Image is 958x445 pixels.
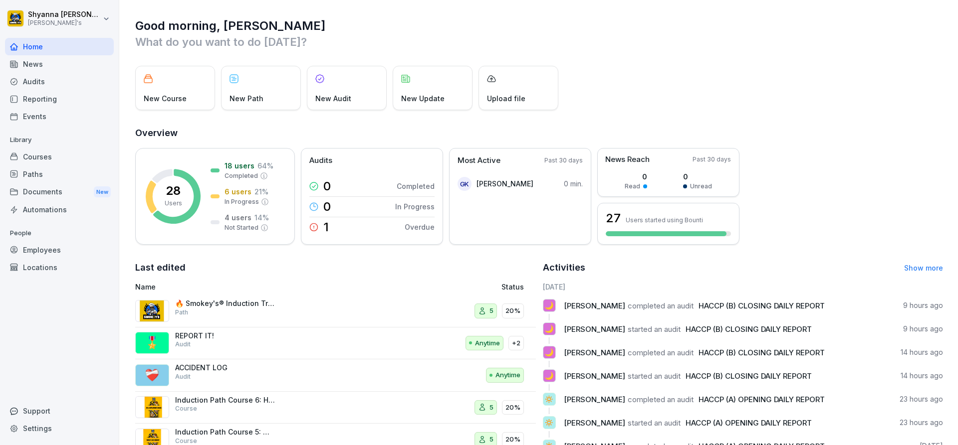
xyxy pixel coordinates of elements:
p: In Progress [395,201,435,212]
p: 0 [323,201,331,213]
p: Audit [175,340,191,349]
span: completed an audit [628,301,694,310]
p: 20% [505,306,520,316]
p: 0 [625,171,647,182]
p: [PERSON_NAME]'s [28,19,101,26]
p: 20% [505,435,520,445]
p: Read [625,182,640,191]
p: 5 [489,403,493,413]
p: 1 [323,221,329,233]
p: 18 users [225,160,254,171]
p: Completed [397,181,435,191]
p: ACCIDENT LOG [175,363,275,372]
p: 4 users [225,212,251,223]
p: +2 [512,338,520,348]
span: HACCP (B) CLOSING DAILY REPORT [699,348,825,357]
p: Completed [225,171,258,180]
p: 14 hours ago [901,371,943,381]
p: 14 hours ago [901,347,943,357]
p: 64 % [257,160,273,171]
p: New Path [230,93,263,104]
p: Audits [309,155,332,166]
p: ❤️‍🩹 [145,366,160,384]
p: 6 users [225,186,251,197]
a: Locations [5,259,114,276]
span: [PERSON_NAME] [564,348,625,357]
span: started an audit [628,418,681,428]
p: 14 % [254,212,269,223]
p: New Update [401,93,445,104]
p: Audit [175,372,191,381]
span: [PERSON_NAME] [564,418,625,428]
p: 5 [489,306,493,316]
div: New [94,186,111,198]
a: 🔥 Smokey's® Induction TrainingPath520% [135,295,536,327]
a: Reporting [5,90,114,108]
p: 23 hours ago [900,394,943,404]
h3: 27 [606,210,621,227]
a: Show more [904,264,943,272]
span: started an audit [628,371,681,381]
a: DocumentsNew [5,183,114,201]
p: 🌙 [544,369,554,383]
p: [PERSON_NAME] [477,178,533,189]
p: 9 hours ago [903,324,943,334]
p: 21 % [254,186,268,197]
span: [PERSON_NAME] [564,371,625,381]
div: Courses [5,148,114,165]
p: Overdue [405,222,435,232]
p: 🔅 [544,416,554,430]
p: 🌙 [544,345,554,359]
span: HACCP (B) CLOSING DAILY REPORT [686,371,812,381]
p: New Audit [315,93,351,104]
a: News [5,55,114,73]
p: 23 hours ago [900,418,943,428]
span: HACCP (B) CLOSING DAILY REPORT [699,301,825,310]
a: 🎖️REPORT IT!AuditAnytime+2 [135,327,536,360]
p: 0 [323,180,331,192]
p: 🎖️ [145,334,160,352]
p: In Progress [225,197,259,206]
p: 20% [505,403,520,413]
p: People [5,225,114,241]
p: Anytime [475,338,500,348]
p: 🔅 [544,392,554,406]
p: Status [501,282,524,292]
p: 5 [489,435,493,445]
div: Documents [5,183,114,201]
p: 9 hours ago [903,300,943,310]
p: Past 30 days [693,155,731,164]
span: [PERSON_NAME] [564,395,625,404]
a: Audits [5,73,114,90]
span: started an audit [628,324,681,334]
span: [PERSON_NAME] [564,324,625,334]
span: HACCP (A) OPENING DAILY REPORT [686,418,812,428]
p: Users started using Bounti [626,216,703,224]
p: Anytime [495,370,520,380]
a: Events [5,108,114,125]
p: Course [175,404,197,413]
a: Automations [5,201,114,218]
p: Unread [690,182,712,191]
h2: Overview [135,126,943,140]
img: ep9vw2sd15w3pphxl0275339.png [135,300,169,322]
p: Past 30 days [544,156,583,165]
img: kzx9qqirxmrv8ln5q773skvi.png [135,396,169,418]
h6: [DATE] [543,282,944,292]
a: Home [5,38,114,55]
p: Name [135,282,386,292]
h2: Last edited [135,261,536,275]
div: Support [5,402,114,420]
a: Employees [5,241,114,259]
p: 🔥 Smokey's® Induction Training [175,299,275,308]
p: New Course [144,93,187,104]
p: 28 [166,185,181,197]
div: Settings [5,420,114,437]
span: completed an audit [628,348,694,357]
